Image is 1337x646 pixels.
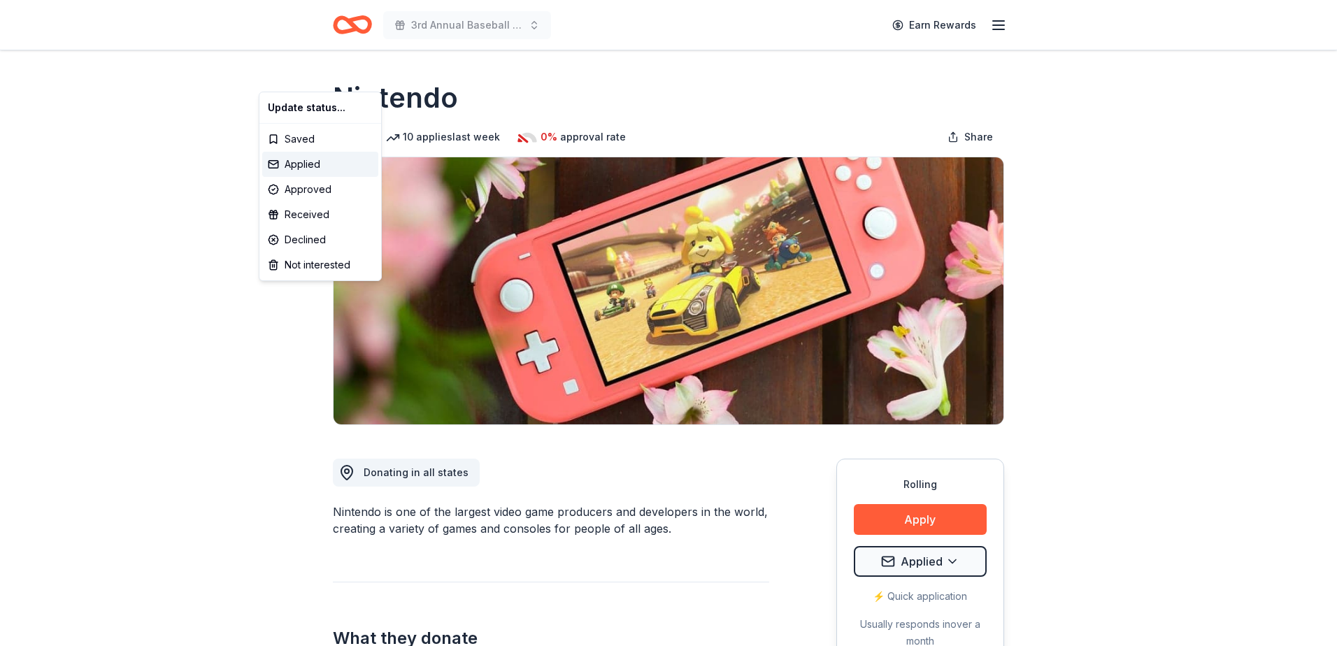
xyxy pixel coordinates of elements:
[262,177,378,202] div: Approved
[411,17,523,34] span: 3rd Annual Baseball Boosters Golf Outing
[262,95,378,120] div: Update status...
[262,252,378,278] div: Not interested
[262,202,378,227] div: Received
[262,152,378,177] div: Applied
[262,127,378,152] div: Saved
[262,227,378,252] div: Declined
